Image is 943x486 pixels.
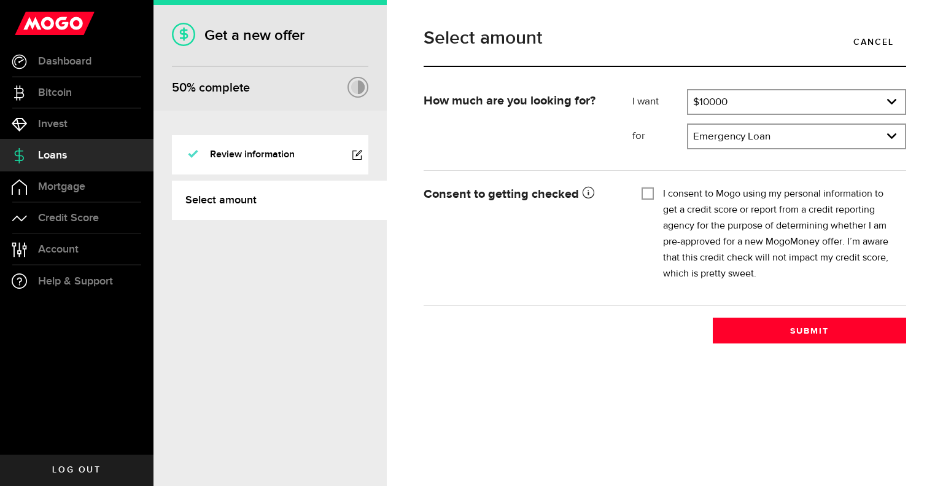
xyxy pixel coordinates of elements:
label: I want [632,95,687,109]
a: Select amount [172,181,387,220]
h1: Select amount [424,29,906,47]
a: expand select [688,125,905,148]
span: Mortgage [38,181,85,192]
button: Submit [713,318,906,343]
label: I consent to Mogo using my personal information to get a credit score or report from a credit rep... [663,186,897,282]
span: Log out [52,466,101,474]
strong: Consent to getting checked [424,188,594,200]
span: Loans [38,150,67,161]
strong: How much are you looking for? [424,95,596,107]
span: Account [38,244,79,255]
label: for [632,129,687,144]
span: Bitcoin [38,87,72,98]
input: I consent to Mogo using my personal information to get a credit score or report from a credit rep... [642,186,654,198]
span: Invest [38,119,68,130]
div: % complete [172,77,250,99]
button: Open LiveChat chat widget [10,5,47,42]
span: 50 [172,80,187,95]
a: Cancel [841,29,906,55]
a: expand select [688,90,905,114]
span: Dashboard [38,56,91,67]
a: Review information [172,135,368,174]
h1: Get a new offer [172,26,368,44]
span: Credit Score [38,213,99,224]
span: Help & Support [38,276,113,287]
